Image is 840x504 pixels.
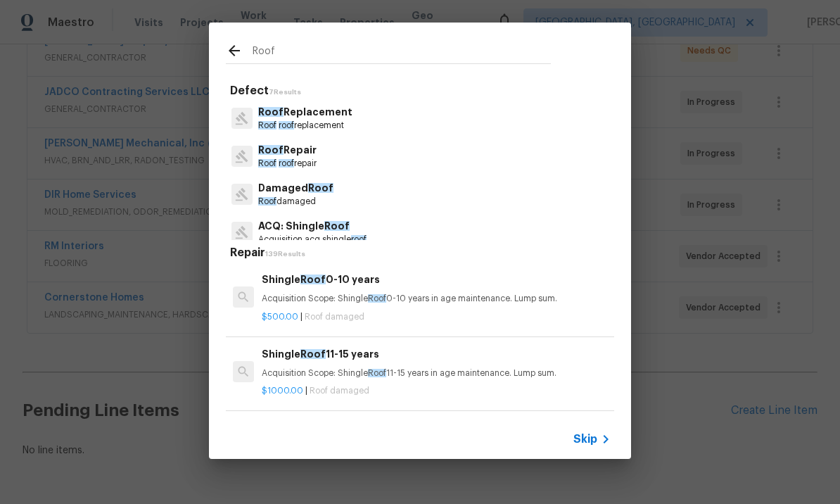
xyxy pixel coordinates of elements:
h5: Repair [230,246,614,260]
span: 7 Results [269,89,301,96]
span: Skip [573,432,597,446]
h6: Shingle 11-15 years [262,346,611,362]
span: Roof [368,369,386,377]
p: Acquisition Scope: Shingle 0-10 years in age maintenance. Lump sum. [262,293,611,305]
span: $1000.00 [262,386,303,395]
span: Roof [258,159,276,168]
p: Damaged [258,181,333,196]
p: | [262,385,611,397]
span: Roof [368,294,386,303]
p: Acquisition Scope: Shingle 11-15 years in age maintenance. Lump sum. [262,367,611,379]
h6: Shingle 0-10 years [262,272,611,287]
span: 139 Results [265,251,305,258]
span: Roof [258,121,276,130]
span: $500.00 [262,313,298,321]
p: ACQ: Shingle [258,219,367,234]
p: Acquisition acq shingle [258,234,367,246]
p: replacement [258,120,352,132]
p: Replacement [258,105,352,120]
span: Roof [308,183,333,193]
input: Search issues or repairs [253,42,551,63]
span: roof [351,235,367,244]
span: Roof [300,275,326,284]
p: Repair [258,143,317,158]
p: damaged [258,196,333,208]
span: roof [279,159,294,168]
span: Roof [300,349,326,359]
span: Roof [258,145,284,155]
span: Roof damaged [310,386,369,395]
span: roof [279,121,294,130]
span: Roof damaged [305,313,364,321]
span: Roof [258,197,276,206]
p: repair [258,158,317,170]
span: Roof [324,221,350,231]
span: Roof [258,107,284,117]
h5: Defect [230,84,614,99]
p: | [262,311,611,323]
